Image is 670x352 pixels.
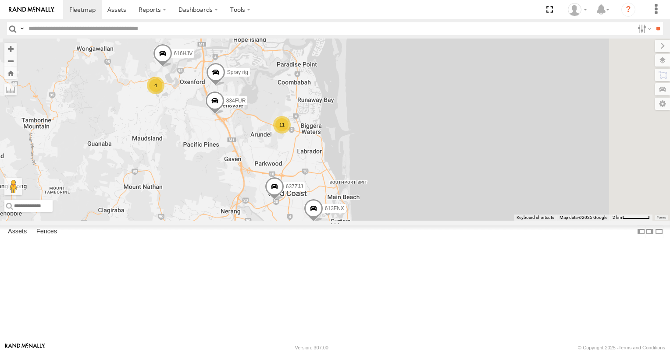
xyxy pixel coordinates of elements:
button: Zoom out [4,55,17,67]
label: Hide Summary Table [655,225,663,238]
label: Search Filter Options [634,22,653,35]
span: 2 km [613,215,622,220]
span: 637ZJJ [286,183,303,190]
button: Zoom Home [4,67,17,79]
label: Dock Summary Table to the Left [637,225,645,238]
a: Terms (opens in new tab) [657,216,666,219]
button: Map Scale: 2 km per 59 pixels [610,215,652,221]
div: 4 [147,77,164,94]
div: Alex Bates [565,3,590,16]
button: Drag Pegman onto the map to open Street View [4,178,22,195]
span: Spray rig [227,69,248,75]
a: Terms and Conditions [619,345,665,350]
span: 834FUR [226,98,246,104]
label: Assets [4,225,31,238]
button: Keyboard shortcuts [517,215,554,221]
label: Measure [4,83,17,95]
button: Zoom in [4,43,17,55]
div: © Copyright 2025 - [578,345,665,350]
label: Map Settings [655,98,670,110]
i: ? [621,3,635,17]
span: Map data ©2025 Google [560,215,607,220]
div: Version: 307.00 [295,345,328,350]
a: Visit our Website [5,343,45,352]
label: Fences [32,225,61,238]
span: 616HJV [174,51,193,57]
img: rand-logo.svg [9,7,54,13]
label: Search Query [18,22,25,35]
span: 613FNX [325,205,344,211]
label: Dock Summary Table to the Right [645,225,654,238]
div: 11 [273,116,291,134]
